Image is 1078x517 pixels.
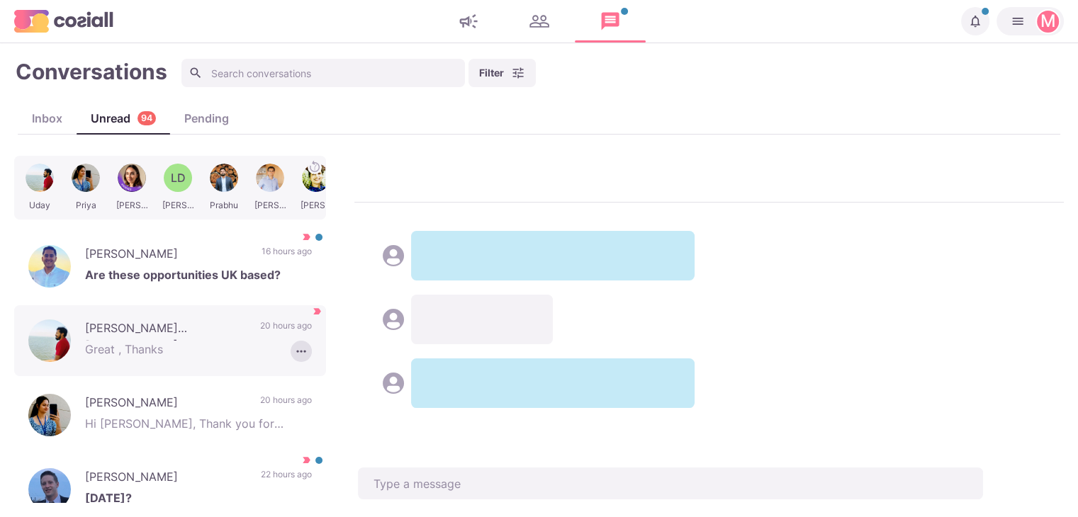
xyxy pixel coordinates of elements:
[141,112,152,125] p: 94
[85,266,312,288] p: Are these opportunities UK based?
[85,341,312,362] p: Great , Thanks
[261,468,312,489] p: 22 hours ago
[996,7,1064,35] button: Martin
[961,7,989,35] button: Notifications
[85,319,246,341] p: [PERSON_NAME] [PERSON_NAME]
[170,110,243,127] div: Pending
[260,319,312,341] p: 20 hours ago
[1040,13,1056,30] div: Martin
[262,245,312,266] p: 16 hours ago
[85,489,312,511] p: [DATE]?
[77,110,170,127] div: Unread
[85,394,246,415] p: [PERSON_NAME]
[181,59,465,87] input: Search conversations
[468,59,536,87] button: Filter
[16,59,167,84] h1: Conversations
[85,245,247,266] p: [PERSON_NAME]
[28,468,71,511] img: Tom Dolan
[85,415,312,436] p: Hi [PERSON_NAME], Thank you for reaching out. I’m currently happy in my role and not looking for ...
[14,10,113,32] img: logo
[28,394,71,436] img: Priya Dhiraniya
[28,245,71,288] img: Hanif Ahmed
[18,110,77,127] div: Inbox
[28,319,71,362] img: Uday Kumar Bandaru
[85,468,247,489] p: [PERSON_NAME]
